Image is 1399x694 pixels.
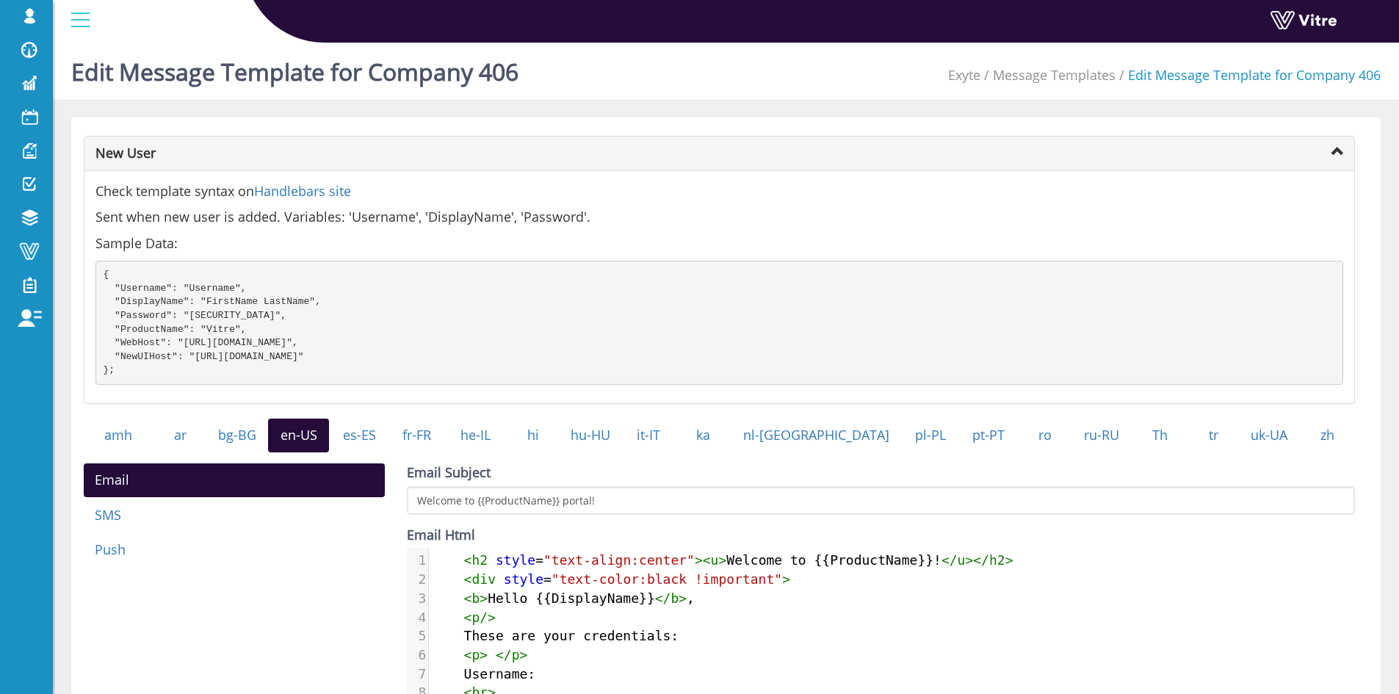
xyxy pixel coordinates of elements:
[407,526,475,545] label: Email Html
[731,419,902,452] a: nl-[GEOGRAPHIC_DATA]
[432,571,790,587] span: =
[1005,552,1013,568] span: >
[670,590,679,606] span: b
[480,590,488,606] span: >
[782,571,790,587] span: >
[329,419,388,452] a: es-ES
[560,419,621,452] a: hu-HU
[512,647,520,662] span: p
[84,463,385,497] a: Email
[464,552,472,568] span: <
[506,419,559,452] a: hi
[407,570,428,589] div: 2
[1239,419,1299,452] a: uk-UA
[471,571,496,587] span: div
[496,647,512,662] span: </
[407,665,428,684] div: 7
[95,144,156,162] strong: New User
[95,208,1343,227] p: Sent when new user is added. Variables: 'Username', 'DisplayName', 'Password'.
[695,552,711,568] span: ><
[958,552,966,568] span: u
[407,463,491,482] label: Email Subject
[520,647,528,662] span: >
[207,419,268,452] a: bg-BG
[95,261,1343,386] pre: { "Username": "Username", "DisplayName": "FirstName LastName", "Password": "[SECURITY_DATA]", "Pr...
[432,628,679,643] span: These are your credentials:
[496,552,535,568] span: style
[675,419,730,452] a: ka
[84,533,385,567] a: Push
[153,419,206,452] a: ar
[959,419,1017,452] a: pt-PT
[407,589,428,608] div: 3
[480,610,496,625] span: />
[407,551,428,570] div: 1
[1072,419,1131,452] a: ru-RU
[464,571,472,587] span: <
[941,552,958,568] span: </
[464,590,472,606] span: <
[993,66,1116,84] a: Message Templates
[407,646,428,665] div: 6
[432,666,535,682] span: Username:
[504,571,543,587] span: style
[268,419,329,452] a: en-US
[552,571,782,587] span: "text-color:black !important"
[1188,419,1239,452] a: tr
[902,419,959,452] a: pl-PL
[1116,66,1381,85] li: Edit Message Template for Company 406
[543,552,695,568] span: "text-align:center"
[432,590,695,606] span: Hello {{DisplayName}} ,
[711,552,719,568] span: u
[432,552,1013,568] span: = Welcome to {{ProductName}}!
[679,590,687,606] span: >
[389,419,445,452] a: fr-FR
[1300,419,1355,452] a: zh
[464,610,472,625] span: <
[445,419,506,452] a: he-IL
[84,419,153,452] a: amh
[407,608,428,627] div: 4
[965,552,989,568] span: ></
[95,182,1343,201] p: Check template syntax on
[71,37,518,99] h1: Edit Message Template for Company 406
[471,647,480,662] span: p
[95,234,1343,253] p: Sample Data:
[471,590,480,606] span: b
[84,499,385,532] a: SMS
[480,647,488,662] span: >
[989,552,1005,568] span: h2
[655,590,671,606] span: </
[718,552,726,568] span: >
[1132,419,1188,452] a: Th
[254,182,351,200] a: Handlebars site
[1018,419,1072,452] a: ro
[407,626,428,646] div: 5
[948,66,980,84] a: Exyte
[464,647,472,662] span: <
[471,610,480,625] span: p
[471,552,488,568] span: h2
[621,419,675,452] a: it-IT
